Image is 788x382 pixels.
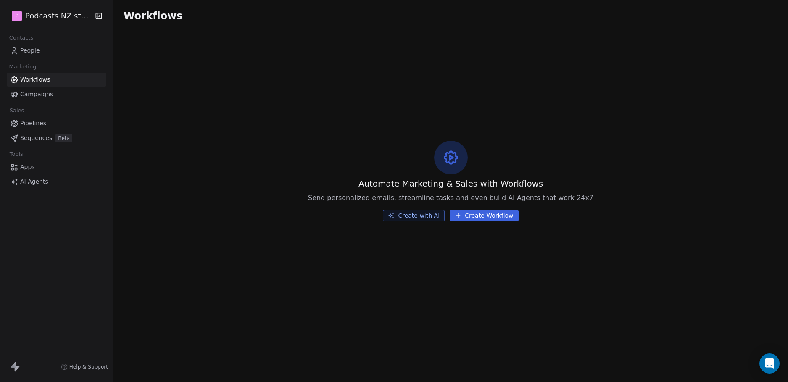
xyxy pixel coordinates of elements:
span: AI Agents [20,177,48,186]
span: Sales [6,104,28,117]
span: Apps [20,163,35,171]
span: Workflows [20,75,50,84]
span: Help & Support [69,364,108,370]
a: AI Agents [7,175,106,189]
a: People [7,44,106,58]
a: Help & Support [61,364,108,370]
span: Contacts [5,32,37,44]
a: Pipelines [7,116,106,130]
button: PPodcasts NZ studio [10,9,90,23]
button: Create with AI [383,210,445,221]
span: Tools [6,148,26,161]
a: Campaigns [7,87,106,101]
span: Automate Marketing & Sales with Workflows [358,178,543,190]
span: Send personalized emails, streamline tasks and even build AI Agents that work 24x7 [308,193,593,203]
span: Campaigns [20,90,53,99]
button: Create Workflow [450,210,518,221]
span: Workflows [124,10,182,22]
span: Beta [55,134,72,142]
span: Pipelines [20,119,46,128]
span: Podcasts NZ studio [25,11,92,21]
a: Apps [7,160,106,174]
a: SequencesBeta [7,131,106,145]
a: Workflows [7,73,106,87]
span: P [15,12,18,20]
span: Marketing [5,61,40,73]
div: Open Intercom Messenger [759,353,780,374]
span: People [20,46,40,55]
span: Sequences [20,134,52,142]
